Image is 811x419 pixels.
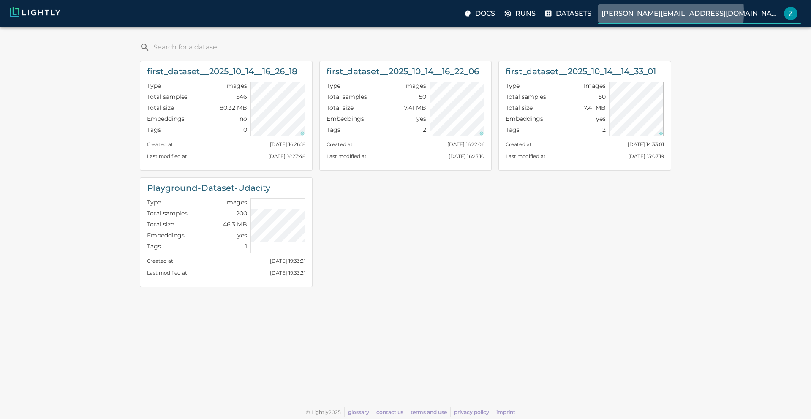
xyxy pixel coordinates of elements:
[502,6,539,21] label: Runs
[784,7,797,20] img: Zoe Osorio
[327,125,340,134] p: Tags
[236,209,247,218] p: 200
[243,125,247,134] p: 0
[268,153,305,159] small: [DATE] 16:27:48
[496,409,515,415] a: imprint
[506,153,546,159] small: Last modified at
[147,242,161,250] p: Tags
[236,93,247,101] p: 546
[598,4,801,24] label: [PERSON_NAME][EMAIL_ADDRESS][DOMAIN_NAME]Zoe Osorio
[598,4,801,23] a: [PERSON_NAME][EMAIL_ADDRESS][DOMAIN_NAME]Zoe Osorio
[140,177,313,287] a: Playground-Dataset-UdacityTypeImagesTotal samples200Total size46.3 MBEmbeddingsyesTags1Created at...
[506,65,656,78] h6: first_dataset__2025_10_14__14_33_01
[327,114,364,123] p: Embeddings
[596,114,606,123] p: yes
[306,409,341,415] span: © Lightly 2025
[584,103,606,112] p: 7.41 MB
[423,125,426,134] p: 2
[147,93,188,101] p: Total samples
[584,82,606,90] p: Images
[506,93,546,101] p: Total samples
[237,231,247,239] p: yes
[506,103,533,112] p: Total size
[147,153,187,159] small: Last modified at
[147,231,185,239] p: Embeddings
[515,8,536,19] p: Runs
[220,103,247,112] p: 80.32 MB
[506,114,543,123] p: Embeddings
[449,153,484,159] small: [DATE] 16:23:10
[628,141,664,147] small: [DATE] 14:33:01
[419,93,426,101] p: 50
[327,65,479,78] h6: first_dataset__2025_10_14__16_22_06
[153,41,668,54] input: search
[404,103,426,112] p: 7.41 MB
[475,8,495,19] p: Docs
[327,93,367,101] p: Total samples
[147,198,161,207] p: Type
[147,114,185,123] p: Embeddings
[270,141,305,147] small: [DATE] 16:26:18
[601,8,781,19] p: [PERSON_NAME][EMAIL_ADDRESS][DOMAIN_NAME]
[556,8,591,19] p: Datasets
[10,7,60,17] img: Lightly
[245,242,247,250] p: 1
[147,220,174,229] p: Total size
[416,114,426,123] p: yes
[319,61,492,171] a: first_dataset__2025_10_14__16_22_06TypeImagesTotal samples50Total size7.41 MBEmbeddingsyesTags2Cr...
[147,270,187,276] small: Last modified at
[147,82,161,90] p: Type
[506,125,520,134] p: Tags
[498,61,671,171] a: first_dataset__2025_10_14__14_33_01TypeImagesTotal samples50Total size7.41 MBEmbeddingsyesTags2Cr...
[140,61,313,171] a: first_dataset__2025_10_14__16_26_18TypeImagesTotal samples546Total size80.32 MBEmbeddingsnoTags0C...
[542,6,595,21] label: Datasets
[147,125,161,134] p: Tags
[147,65,297,78] h6: first_dataset__2025_10_14__16_26_18
[270,258,305,264] small: [DATE] 19:33:21
[411,409,447,415] a: terms and use
[327,153,367,159] small: Last modified at
[327,82,340,90] p: Type
[225,198,247,207] p: Images
[506,82,520,90] p: Type
[270,270,305,276] small: [DATE] 19:33:21
[462,6,498,21] label: Docs
[147,209,188,218] p: Total samples
[602,125,606,134] p: 2
[506,141,532,147] small: Created at
[376,409,403,415] a: contact us
[327,103,354,112] p: Total size
[147,103,174,112] p: Total size
[348,409,369,415] a: glossary
[628,153,664,159] small: [DATE] 15:07:19
[599,93,606,101] p: 50
[454,409,489,415] a: privacy policy
[327,141,353,147] small: Created at
[147,141,173,147] small: Created at
[223,220,247,229] p: 46.3 MB
[404,82,426,90] p: Images
[447,141,484,147] small: [DATE] 16:22:06
[225,82,247,90] p: Images
[239,114,247,123] p: no
[147,258,173,264] small: Created at
[147,181,270,195] h6: Playground-Dataset-Udacity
